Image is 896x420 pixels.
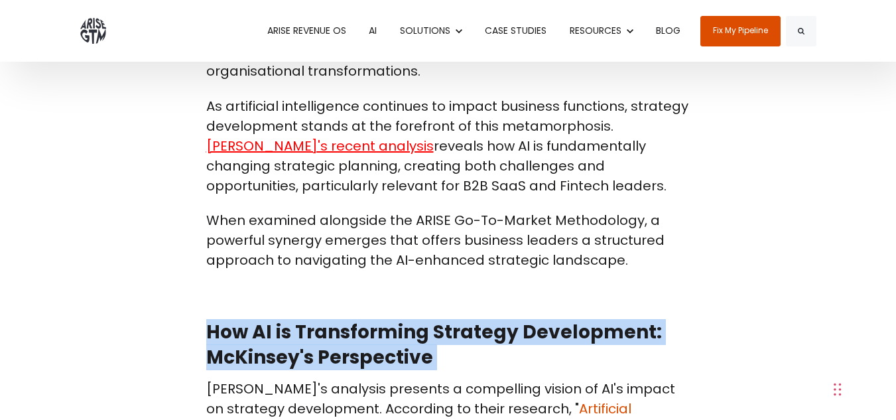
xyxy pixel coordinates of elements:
[400,24,450,37] span: SOLUTIONS
[786,16,816,46] button: Search
[206,137,434,155] a: [PERSON_NAME]'s recent analysis
[400,24,401,25] span: Show submenu for SOLUTIONS
[206,96,690,196] p: As artificial intelligence continues to impact business functions, strategy development stands at...
[834,370,842,409] div: Drag
[599,254,896,420] iframe: Chat Widget
[700,16,781,46] a: Fix My Pipeline
[206,210,690,270] p: When examined alongside the ARISE Go-To-Market Methodology, a powerful synergy emerges that offer...
[206,320,690,370] h2: How AI is Transforming Strategy Development: McKinsey's Perspective
[80,18,106,44] img: ARISE GTM logo grey
[570,24,621,37] span: RESOURCES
